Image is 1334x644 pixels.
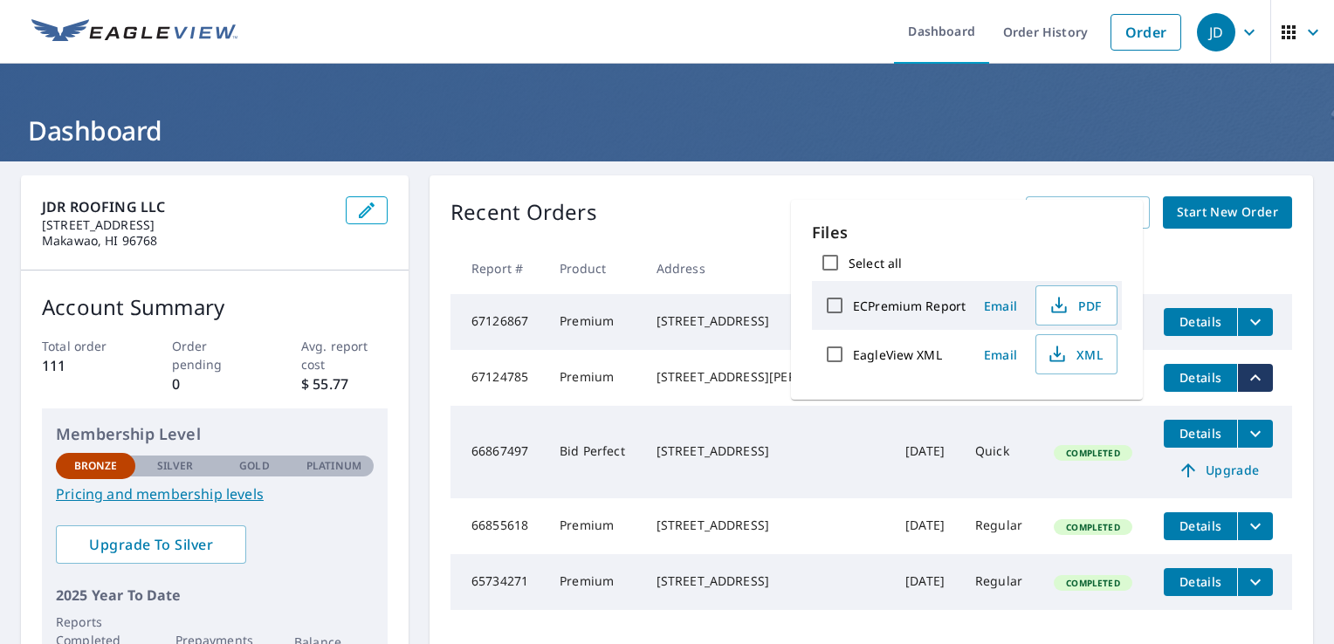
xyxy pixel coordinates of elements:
a: Upgrade To Silver [56,525,246,564]
a: Order [1111,14,1181,51]
p: Account Summary [42,291,388,323]
span: Details [1174,573,1227,590]
span: Email [980,346,1021,363]
td: Premium [546,498,643,554]
td: Premium [546,350,643,406]
button: filesDropdownBtn-66867497 [1237,420,1273,448]
span: PDF [1047,295,1103,316]
td: Premium [546,294,643,350]
td: 67124785 [450,350,546,406]
p: Membership Level [56,422,374,446]
a: Pricing and membership levels [56,483,374,504]
img: EV Logo [31,19,237,45]
td: [DATE] [891,498,961,554]
p: $ 55.77 [301,373,388,394]
button: filesDropdownBtn-65734271 [1237,568,1273,596]
button: detailsBtn-65734271 [1164,568,1237,596]
span: Details [1174,313,1227,330]
button: XML [1035,334,1117,374]
th: Report # [450,243,546,294]
span: Email [980,298,1021,314]
p: Makawao, HI 96768 [42,233,332,249]
td: [DATE] [891,406,961,498]
td: Premium [546,554,643,610]
div: [STREET_ADDRESS] [657,517,878,534]
td: 66855618 [450,498,546,554]
span: Completed [1056,577,1130,589]
button: Email [973,292,1028,319]
p: JDR ROOFING LLC [42,196,332,217]
button: detailsBtn-66855618 [1164,512,1237,540]
p: Bronze [74,458,118,474]
p: Avg. report cost [301,337,388,373]
button: Email [973,341,1028,368]
button: filesDropdownBtn-67124785 [1237,364,1273,392]
button: PDF [1035,285,1117,325]
div: [STREET_ADDRESS][PERSON_NAME] [657,368,878,386]
td: Bid Perfect [546,406,643,498]
p: Silver [157,458,194,474]
div: [STREET_ADDRESS] [657,442,878,460]
span: Upgrade [1174,460,1262,481]
td: Regular [961,554,1040,610]
div: [STREET_ADDRESS] [657,572,878,590]
a: Start New Order [1163,196,1292,229]
button: detailsBtn-66867497 [1164,420,1237,448]
p: [STREET_ADDRESS] [42,217,332,233]
td: [DATE] [891,554,961,610]
div: JD [1197,13,1235,51]
span: Start New Order [1177,202,1278,223]
span: Details [1174,517,1227,534]
button: detailsBtn-67126867 [1164,308,1237,336]
button: filesDropdownBtn-67126867 [1237,308,1273,336]
a: View All Orders [1026,196,1150,229]
th: Address [643,243,892,294]
th: Product [546,243,643,294]
label: EagleView XML [853,346,942,363]
span: Completed [1056,447,1130,459]
p: Gold [239,458,269,474]
td: Quick [961,406,1040,498]
p: Order pending [172,337,258,373]
a: Upgrade [1164,456,1273,484]
div: [STREET_ADDRESS] [657,312,878,330]
span: XML [1047,344,1103,365]
button: filesDropdownBtn-66855618 [1237,512,1273,540]
td: 65734271 [450,554,546,610]
p: Files [812,221,1122,244]
button: detailsBtn-67124785 [1164,364,1237,392]
p: 2025 Year To Date [56,585,374,606]
h1: Dashboard [21,113,1313,148]
span: Upgrade To Silver [70,535,232,554]
p: 111 [42,355,128,376]
p: Total order [42,337,128,355]
td: Regular [961,498,1040,554]
label: Select all [849,255,902,271]
p: Recent Orders [450,196,597,229]
td: 67126867 [450,294,546,350]
td: 66867497 [450,406,546,498]
p: 0 [172,373,258,394]
span: Details [1174,425,1227,442]
span: Completed [1056,521,1130,533]
label: ECPremium Report [853,298,966,314]
span: Details [1174,369,1227,386]
p: Platinum [306,458,361,474]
